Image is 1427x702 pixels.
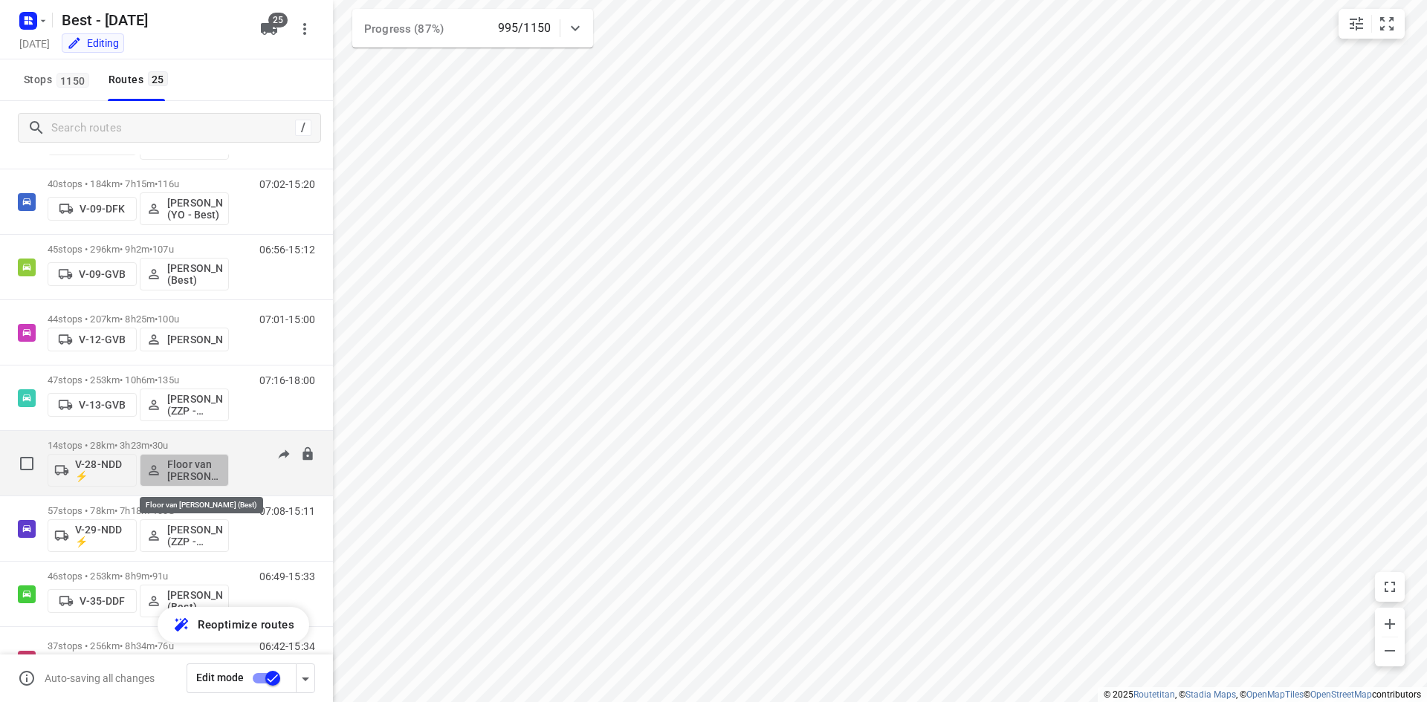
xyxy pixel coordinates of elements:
[48,313,229,325] p: 44 stops • 207km • 8h25m
[56,73,89,88] span: 1150
[259,374,315,386] p: 07:16-18:00
[109,71,172,89] div: Routes
[498,19,551,37] p: 995/1150
[1246,689,1304,700] a: OpenMapTiles
[1185,689,1236,700] a: Stadia Maps
[152,571,168,582] span: 91u
[152,505,174,516] span: 133u
[352,9,593,48] div: Progress (87%)995/1150
[140,585,229,617] button: [PERSON_NAME] (Best)
[1372,9,1402,39] button: Fit zoom
[13,35,56,52] h5: [DATE]
[155,178,158,189] span: •
[167,334,222,345] p: [PERSON_NAME]
[167,589,222,613] p: [PERSON_NAME] (Best)
[80,595,125,607] p: V-35-DDF
[198,615,294,634] span: Reoptimize routes
[48,244,229,255] p: 45 stops • 296km • 9h2m
[155,313,158,325] span: •
[75,458,130,482] p: V-28-NDD ⚡
[149,440,152,451] span: •
[48,328,137,351] button: V-12-GVB
[140,519,229,552] button: [PERSON_NAME] (ZZP - Best)
[48,262,137,286] button: V-09-GVB
[45,672,155,684] p: Auto-saving all changes
[48,519,137,552] button: V-29-NDD ⚡
[158,607,309,643] button: Reoptimize routes
[56,8,248,32] h5: Best - [DATE]
[167,393,222,417] p: [PERSON_NAME] (ZZP - Best)
[148,71,168,86] span: 25
[140,454,229,487] button: Floor van [PERSON_NAME] (Best)
[259,178,315,190] p: 07:02-15:20
[1104,689,1421,700] li: © 2025 , © , © © contributors
[48,440,229,451] p: 14 stops • 28km • 3h23m
[80,203,125,215] p: V-09-DFK
[158,374,179,386] span: 135u
[158,178,179,189] span: 116u
[149,571,152,582] span: •
[48,571,229,582] p: 46 stops • 253km • 8h9m
[79,334,126,345] p: V-12-GVB
[1342,9,1371,39] button: Map settings
[48,505,229,516] p: 57 stops • 78km • 7h18m
[51,117,295,140] input: Search routes
[167,197,222,221] p: [PERSON_NAME] (YO - Best)
[300,446,315,464] button: Lock route
[364,22,444,36] span: Progress (87%)
[269,440,299,469] button: Send to driver
[79,268,126,280] p: V-09-GVB
[48,640,229,651] p: 37 stops • 256km • 8h34m
[167,524,222,547] p: [PERSON_NAME] (ZZP - Best)
[140,389,229,421] button: [PERSON_NAME] (ZZP - Best)
[1339,9,1405,39] div: small contained button group
[167,262,222,286] p: [PERSON_NAME] (Best)
[196,672,244,683] span: Edit mode
[48,393,137,417] button: V-13-GVB
[259,571,315,582] p: 06:49-15:33
[48,374,229,386] p: 47 stops • 253km • 10h6m
[268,13,288,27] span: 25
[297,669,314,687] div: Driver app settings
[254,14,284,44] button: 25
[155,374,158,386] span: •
[75,524,130,547] p: V-29-NDD ⚡
[1133,689,1175,700] a: Routetitan
[67,36,119,51] div: You are currently in edit mode.
[259,244,315,256] p: 06:56-15:12
[149,244,152,255] span: •
[24,71,94,89] span: Stops
[152,244,174,255] span: 107u
[140,258,229,290] button: [PERSON_NAME] (Best)
[140,328,229,351] button: [PERSON_NAME]
[79,399,126,411] p: V-13-GVB
[48,454,137,487] button: V-28-NDD ⚡
[12,449,42,478] span: Select
[48,589,137,613] button: V-35-DDF
[48,178,229,189] p: 40 stops • 184km • 7h15m
[259,505,315,517] p: 07:08-15:11
[259,313,315,325] p: 07:01-15:00
[48,197,137,221] button: V-09-DFK
[149,505,152,516] span: •
[140,192,229,225] button: [PERSON_NAME] (YO - Best)
[167,458,222,482] p: Floor van [PERSON_NAME] (Best)
[152,440,168,451] span: 30u
[155,640,158,651] span: •
[158,313,179,325] span: 100u
[295,120,311,136] div: /
[1310,689,1372,700] a: OpenStreetMap
[158,640,173,651] span: 76u
[259,640,315,652] p: 06:42-15:34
